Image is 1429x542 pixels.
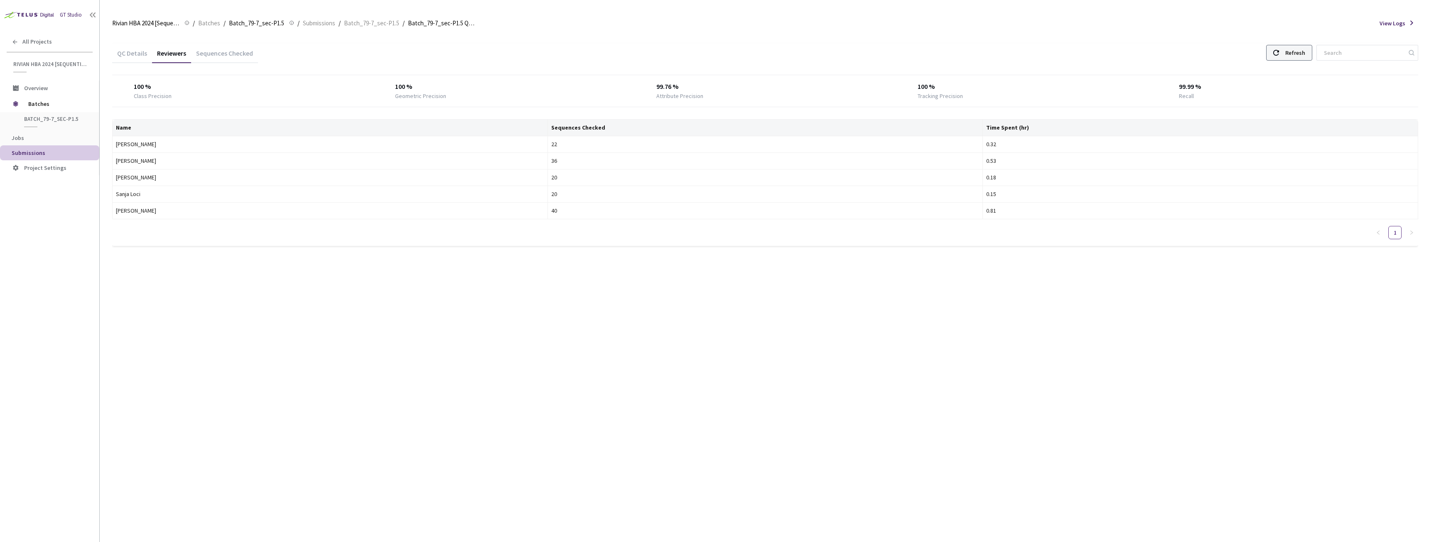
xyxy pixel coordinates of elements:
[301,18,337,27] a: Submissions
[112,49,152,63] div: QC Details
[656,92,703,100] div: Attribute Precision
[983,120,1418,136] th: Time Spent (hr)
[986,206,1414,215] div: 0.81
[116,140,544,149] div: [PERSON_NAME]
[408,18,475,28] span: Batch_79-7_sec-P1.5 QC - [DATE]
[193,18,195,28] li: /
[191,49,258,63] div: Sequences Checked
[24,84,48,92] span: Overview
[986,189,1414,199] div: 0.15
[1179,82,1397,92] div: 99.99 %
[24,115,86,123] span: Batch_79-7_sec-P1.5
[229,18,284,28] span: Batch_79-7_sec-P1.5
[13,61,88,68] span: Rivian HBA 2024 [Sequential]
[551,189,980,199] div: 20
[1285,45,1305,60] div: Refresh
[116,173,544,182] div: [PERSON_NAME]
[1405,226,1418,239] button: right
[1389,226,1401,239] a: 1
[28,96,85,112] span: Batches
[116,156,544,165] div: [PERSON_NAME]
[551,156,980,165] div: 36
[223,18,226,28] li: /
[22,38,52,45] span: All Projects
[656,82,874,92] div: 99.76 %
[1376,230,1381,235] span: left
[395,92,446,100] div: Geometric Precision
[551,206,980,215] div: 40
[1405,226,1418,239] li: Next Page
[344,18,399,28] span: Batch_79-7_sec-P1.5
[116,189,544,199] div: Sanja Loci
[1372,226,1385,239] li: Previous Page
[986,156,1414,165] div: 0.53
[1409,230,1414,235] span: right
[12,134,24,142] span: Jobs
[342,18,401,27] a: Batch_79-7_sec-P1.5
[134,82,351,92] div: 100 %
[1372,226,1385,239] button: left
[1380,19,1405,27] span: View Logs
[60,11,82,19] div: GT Studio
[12,149,45,157] span: Submissions
[196,18,222,27] a: Batches
[112,18,179,28] span: Rivian HBA 2024 [Sequential]
[986,173,1414,182] div: 0.18
[152,49,191,63] div: Reviewers
[1179,92,1194,100] div: Recall
[403,18,405,28] li: /
[303,18,335,28] span: Submissions
[918,92,963,100] div: Tracking Precision
[918,82,1135,92] div: 100 %
[24,164,66,172] span: Project Settings
[297,18,300,28] li: /
[548,120,983,136] th: Sequences Checked
[116,206,544,215] div: [PERSON_NAME]
[395,82,613,92] div: 100 %
[551,173,980,182] div: 20
[986,140,1414,149] div: 0.32
[551,140,980,149] div: 22
[113,120,548,136] th: Name
[1319,45,1407,60] input: Search
[198,18,220,28] span: Batches
[339,18,341,28] li: /
[134,92,172,100] div: Class Precision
